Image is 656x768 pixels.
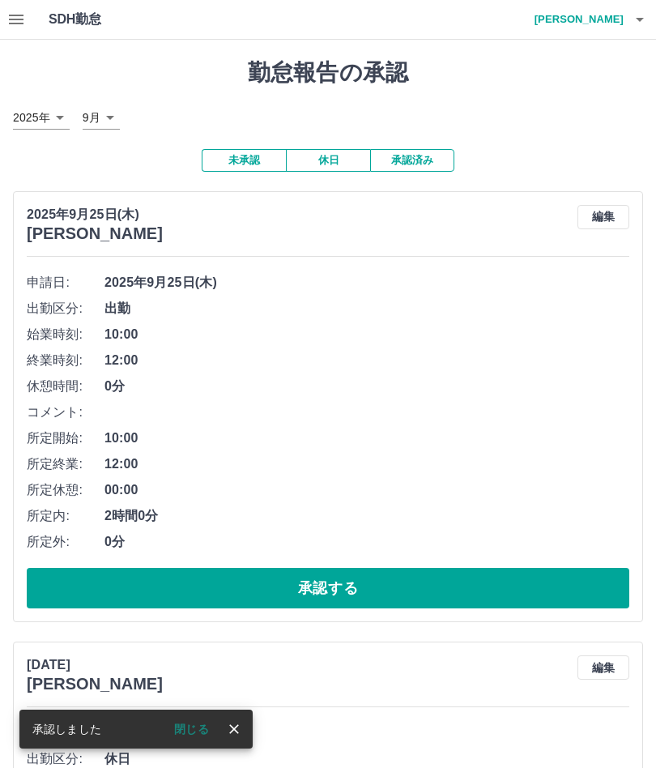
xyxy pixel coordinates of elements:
[27,454,104,474] span: 所定終業:
[104,429,629,448] span: 10:00
[577,205,629,229] button: 編集
[13,106,70,130] div: 2025年
[27,351,104,370] span: 終業時刻:
[161,717,222,741] button: 閉じる
[27,568,629,608] button: 承認する
[222,717,246,741] button: close
[104,377,629,396] span: 0分
[27,403,104,422] span: コメント:
[27,655,163,675] p: [DATE]
[370,149,454,172] button: 承認済み
[27,675,163,693] h3: [PERSON_NAME]
[27,299,104,318] span: 出勤区分:
[32,715,101,744] div: 承認しました
[577,655,629,680] button: 編集
[104,299,629,318] span: 出勤
[104,351,629,370] span: 12:00
[27,224,163,243] h3: [PERSON_NAME]
[83,106,120,130] div: 9月
[27,273,104,292] span: 申請日:
[104,273,629,292] span: 2025年9月25日(木)
[286,149,370,172] button: 休日
[104,454,629,474] span: 12:00
[27,377,104,396] span: 休憩時間:
[104,325,629,344] span: 10:00
[27,532,104,552] span: 所定外:
[104,506,629,526] span: 2時間0分
[13,59,643,87] h1: 勤怠報告の承認
[27,325,104,344] span: 始業時刻:
[104,723,629,743] span: [DATE]
[202,149,286,172] button: 未承認
[104,480,629,500] span: 00:00
[27,429,104,448] span: 所定開始:
[27,506,104,526] span: 所定内:
[27,205,163,224] p: 2025年9月25日(木)
[104,532,629,552] span: 0分
[27,480,104,500] span: 所定休憩:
